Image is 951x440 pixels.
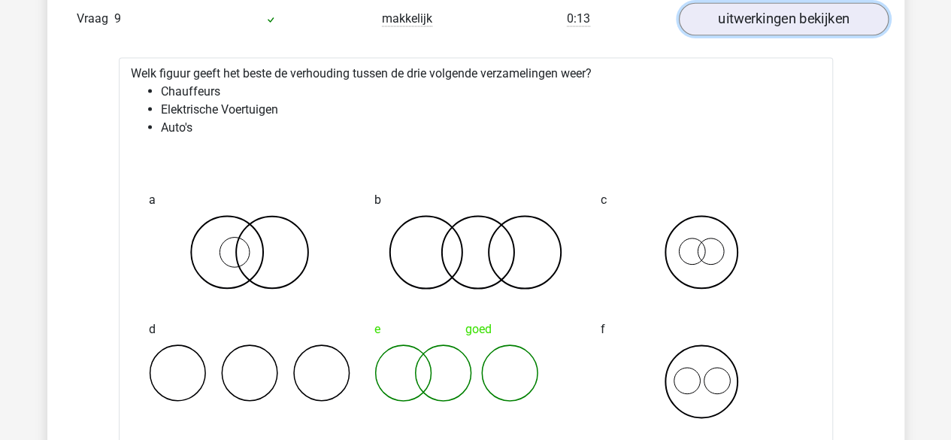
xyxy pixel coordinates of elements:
span: makkelijk [382,11,432,26]
span: e [374,314,380,344]
li: Auto's [161,118,821,136]
span: c [601,184,607,214]
li: Elektrische Voertuigen [161,100,821,118]
span: d [149,314,156,344]
span: f [601,314,605,344]
li: Chauffeurs [161,82,821,100]
span: b [374,184,381,214]
div: goed [374,314,577,344]
span: Vraag [77,10,114,28]
a: uitwerkingen bekijken [678,2,888,35]
span: 9 [114,11,121,26]
span: a [149,184,156,214]
span: 0:13 [567,11,590,26]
